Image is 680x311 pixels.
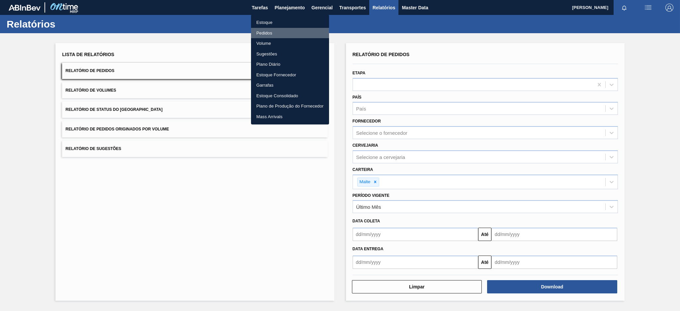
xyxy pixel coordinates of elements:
[251,59,329,70] a: Plano Diário
[251,17,329,28] a: Estoque
[251,28,329,39] a: Pedidos
[251,80,329,91] a: Garrafas
[251,91,329,101] a: Estoque Consolidado
[251,38,329,49] a: Volume
[251,112,329,122] a: Mass Arrivals
[251,101,329,112] a: Plano de Produção do Fornecedor
[251,49,329,59] a: Sugestões
[251,70,329,80] a: Estoque Fornecedor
